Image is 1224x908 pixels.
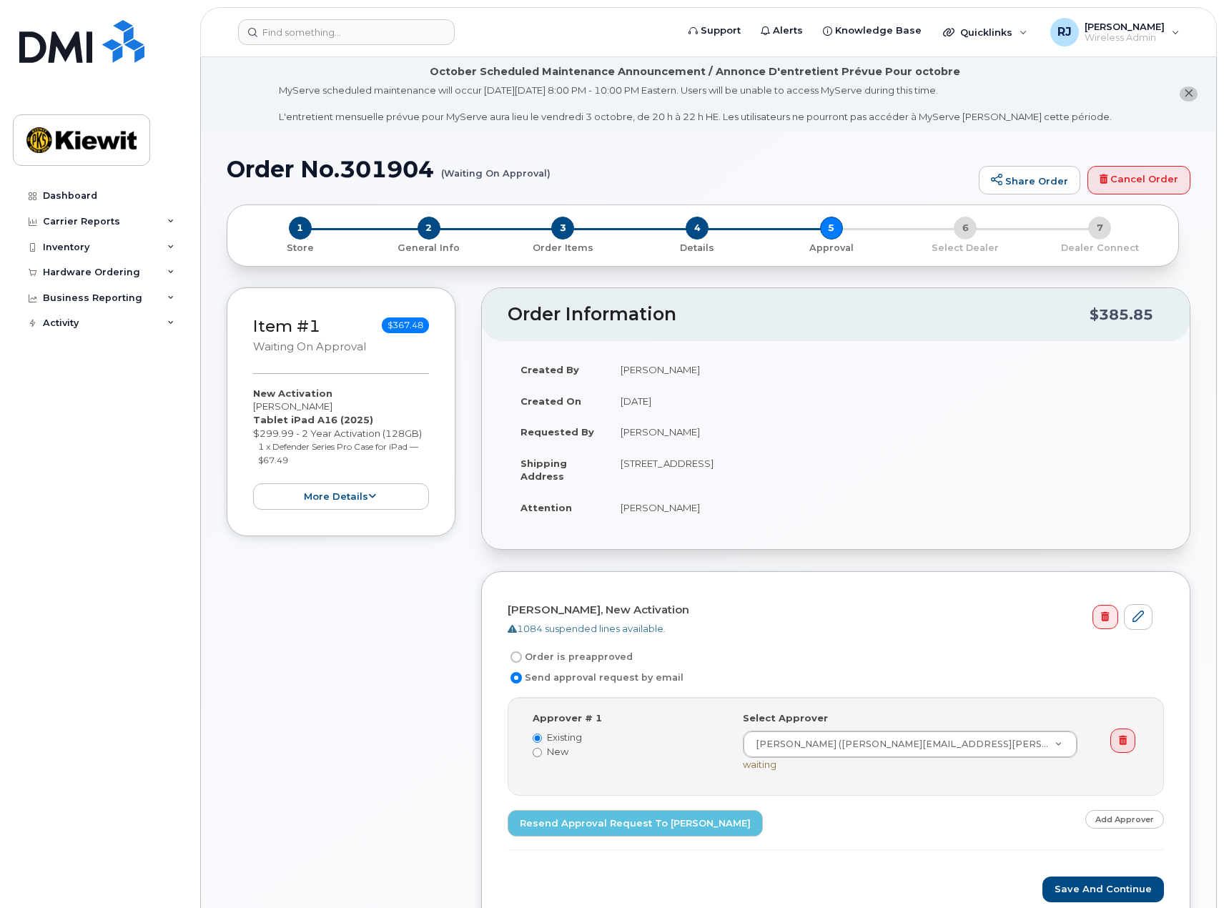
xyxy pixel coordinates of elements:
input: Existing [533,734,542,743]
small: Waiting On Approval [253,340,366,353]
div: October Scheduled Maintenance Announcement / Annonce D'entretient Prévue Pour octobre [430,64,960,79]
td: [PERSON_NAME] [608,416,1164,448]
td: [PERSON_NAME] [608,492,1164,523]
button: close notification [1180,87,1198,102]
strong: Shipping Address [520,458,567,483]
div: $385.85 [1090,301,1153,328]
div: [PERSON_NAME] $299.99 - 2 Year Activation (128GB) [253,387,429,510]
h2: Order Information [508,305,1090,325]
p: Details [636,242,759,255]
a: Resend Approval Request to [PERSON_NAME] [508,810,763,837]
input: Order is preapproved [510,651,522,663]
label: Existing [533,731,721,744]
iframe: Messenger Launcher [1162,846,1213,897]
span: [PERSON_NAME] ([PERSON_NAME][EMAIL_ADDRESS][PERSON_NAME][PERSON_NAME][DOMAIN_NAME]) [747,738,1055,751]
button: Save and Continue [1042,877,1164,903]
td: [DATE] [608,385,1164,417]
a: 2 General Info [362,240,496,255]
strong: Requested By [520,426,594,438]
a: [PERSON_NAME] ([PERSON_NAME][EMAIL_ADDRESS][PERSON_NAME][PERSON_NAME][DOMAIN_NAME]) [744,731,1077,757]
strong: Tablet iPad A16 (2025) [253,414,373,425]
small: (Waiting On Approval) [441,157,551,179]
label: Send approval request by email [508,669,683,686]
strong: Created By [520,364,579,375]
strong: Attention [520,502,572,513]
strong: New Activation [253,388,332,399]
h1: Order No.301904 [227,157,972,182]
label: Select Approver [743,711,828,725]
a: Item #1 [253,316,320,336]
div: 1084 suspended lines available. [508,622,1153,636]
small: 1 x Defender Series Pro Case for iPad — $67.49 [258,441,418,465]
a: 3 Order Items [495,240,630,255]
a: 1 Store [239,240,362,255]
h4: [PERSON_NAME], New Activation [508,604,1153,616]
p: Store [245,242,356,255]
p: Order Items [501,242,624,255]
label: Approver # 1 [533,711,602,725]
div: MyServe scheduled maintenance will occur [DATE][DATE] 8:00 PM - 10:00 PM Eastern. Users will be u... [279,84,1112,124]
p: General Info [367,242,490,255]
span: 2 [418,217,440,240]
input: Send approval request by email [510,672,522,684]
a: Cancel Order [1087,166,1190,194]
a: Share Order [979,166,1080,194]
strong: Created On [520,395,581,407]
span: $367.48 [382,317,429,333]
a: Add Approver [1085,810,1164,828]
span: 4 [686,217,709,240]
td: [STREET_ADDRESS] [608,448,1164,492]
a: 4 Details [630,240,764,255]
span: 1 [289,217,312,240]
span: 3 [551,217,574,240]
span: waiting [743,759,776,770]
button: more details [253,483,429,510]
td: [PERSON_NAME] [608,354,1164,385]
label: New [533,745,721,759]
label: Order is preapproved [508,648,633,666]
input: New [533,748,542,757]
